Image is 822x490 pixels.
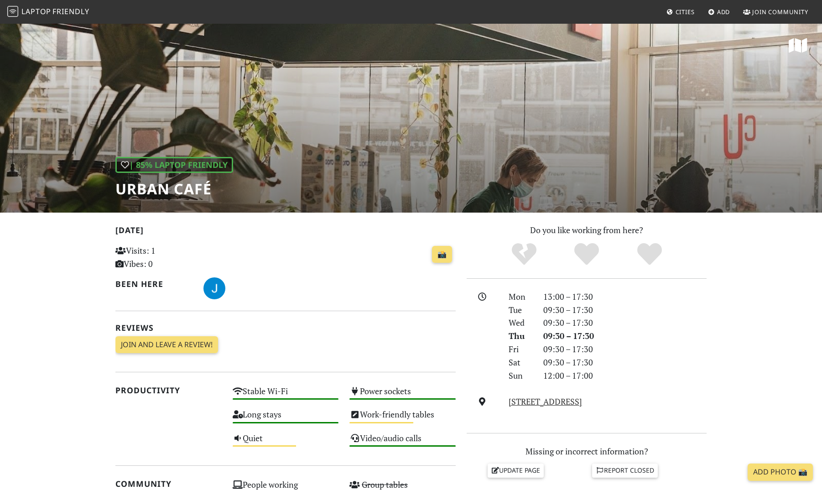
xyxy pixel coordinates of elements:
[115,157,233,173] div: | 85% Laptop Friendly
[203,282,225,293] span: Jesse H
[52,6,89,16] span: Friendly
[748,464,813,481] a: Add Photo 📸
[538,343,712,356] div: 09:30 – 17:30
[538,316,712,329] div: 09:30 – 17:30
[115,323,456,333] h2: Reviews
[503,329,538,343] div: Thu
[676,8,695,16] span: Cities
[21,6,51,16] span: Laptop
[752,8,808,16] span: Join Community
[115,279,192,289] h2: Been here
[115,225,456,239] h2: [DATE]
[115,180,233,198] h1: Urban Café
[115,479,222,489] h2: Community
[503,343,538,356] div: Fri
[227,407,344,430] div: Long stays
[467,445,707,458] p: Missing or incorrect information?
[717,8,730,16] span: Add
[432,246,452,263] a: 📸
[344,384,461,407] div: Power sockets
[704,4,734,20] a: Add
[503,303,538,317] div: Tue
[7,4,89,20] a: LaptopFriendly LaptopFriendly
[618,242,681,267] div: Definitely!
[663,4,698,20] a: Cities
[538,303,712,317] div: 09:30 – 17:30
[362,479,408,490] s: Group tables
[227,384,344,407] div: Stable Wi-Fi
[538,329,712,343] div: 09:30 – 17:30
[344,407,461,430] div: Work-friendly tables
[503,316,538,329] div: Wed
[115,386,222,395] h2: Productivity
[493,242,556,267] div: No
[488,464,544,477] a: Update page
[203,277,225,299] img: 3698-jesse.jpg
[503,369,538,382] div: Sun
[555,242,618,267] div: Yes
[509,396,582,407] a: [STREET_ADDRESS]
[344,431,461,454] div: Video/audio calls
[503,356,538,369] div: Sat
[739,4,812,20] a: Join Community
[538,356,712,369] div: 09:30 – 17:30
[503,290,538,303] div: Mon
[115,244,222,271] p: Visits: 1 Vibes: 0
[7,6,18,17] img: LaptopFriendly
[227,431,344,454] div: Quiet
[592,464,658,477] a: Report closed
[538,369,712,382] div: 12:00 – 17:00
[467,224,707,237] p: Do you like working from here?
[538,290,712,303] div: 13:00 – 17:30
[115,336,218,354] a: Join and leave a review!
